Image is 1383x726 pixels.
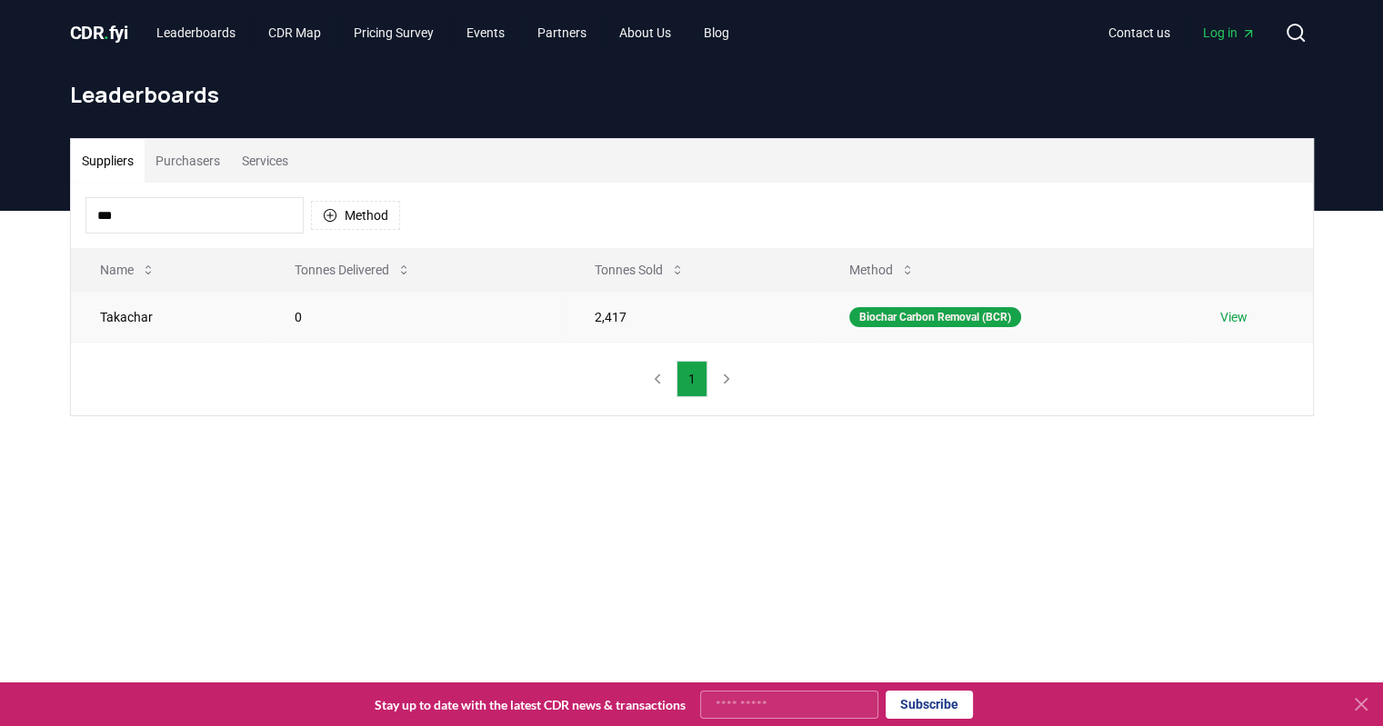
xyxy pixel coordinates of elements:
[1219,308,1247,326] a: View
[1094,16,1185,49] a: Contact us
[339,16,448,49] a: Pricing Survey
[605,16,686,49] a: About Us
[266,292,566,342] td: 0
[142,16,250,49] a: Leaderboards
[452,16,519,49] a: Events
[104,22,109,44] span: .
[311,201,400,230] button: Method
[85,252,170,288] button: Name
[1203,24,1256,42] span: Log in
[280,252,426,288] button: Tonnes Delivered
[142,16,744,49] nav: Main
[71,292,266,342] td: Takachar
[70,22,128,44] span: CDR fyi
[689,16,744,49] a: Blog
[231,139,299,183] button: Services
[254,16,336,49] a: CDR Map
[676,361,707,397] button: 1
[523,16,601,49] a: Partners
[566,292,820,342] td: 2,417
[145,139,231,183] button: Purchasers
[835,252,929,288] button: Method
[1094,16,1270,49] nav: Main
[580,252,699,288] button: Tonnes Sold
[71,139,145,183] button: Suppliers
[70,20,128,45] a: CDR.fyi
[70,80,1314,109] h1: Leaderboards
[1188,16,1270,49] a: Log in
[849,307,1021,327] div: Biochar Carbon Removal (BCR)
